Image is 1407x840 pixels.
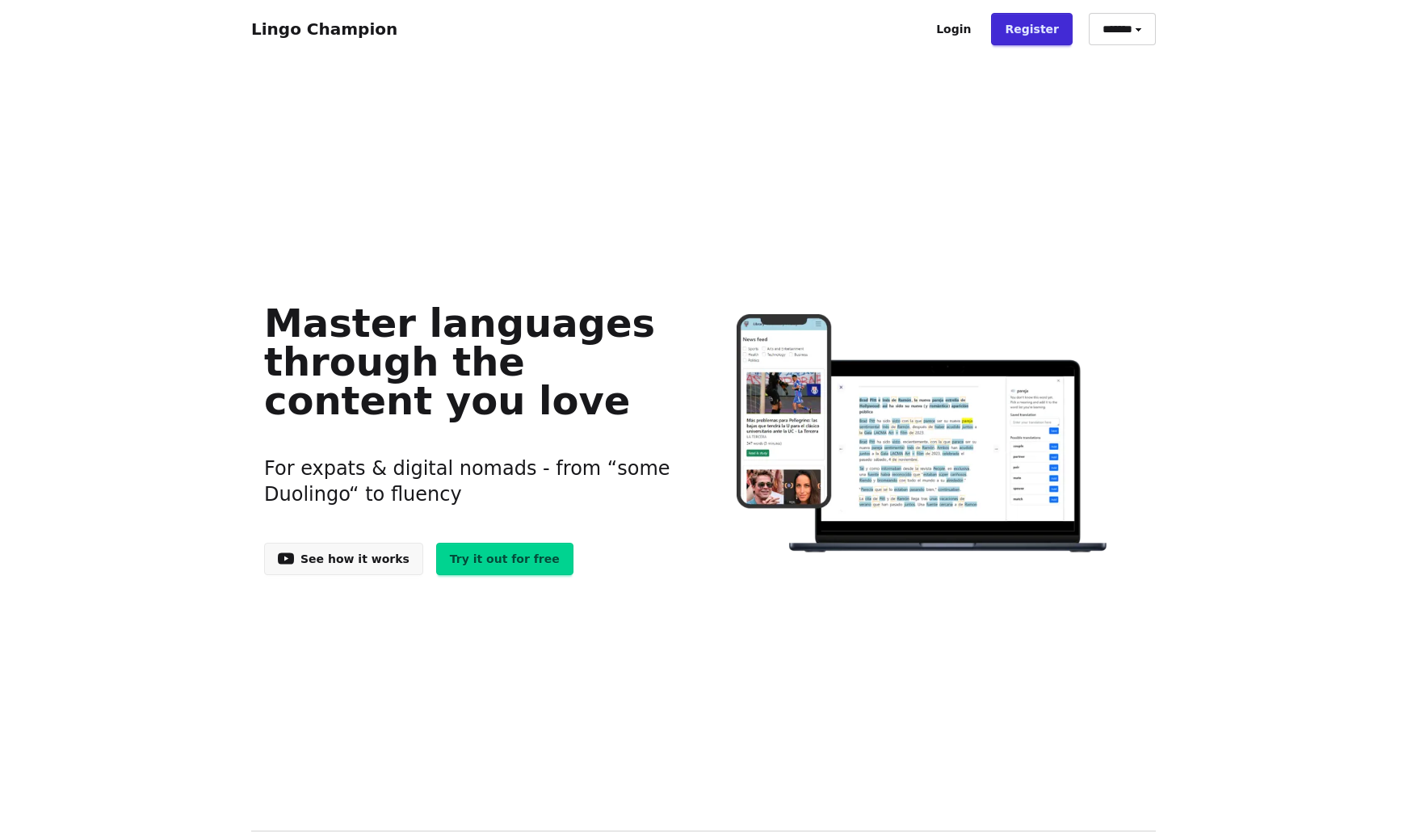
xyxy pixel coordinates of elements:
img: Learn languages online [704,314,1143,556]
h3: For expats & digital nomads - from “some Duolingo“ to fluency [264,436,678,527]
a: Lingo Champion [251,19,397,39]
h1: Master languages through the content you love [264,304,678,420]
a: Login [922,13,985,45]
a: Register [991,13,1073,45]
a: Try it out for free [436,543,573,575]
a: See how it works [264,543,423,575]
